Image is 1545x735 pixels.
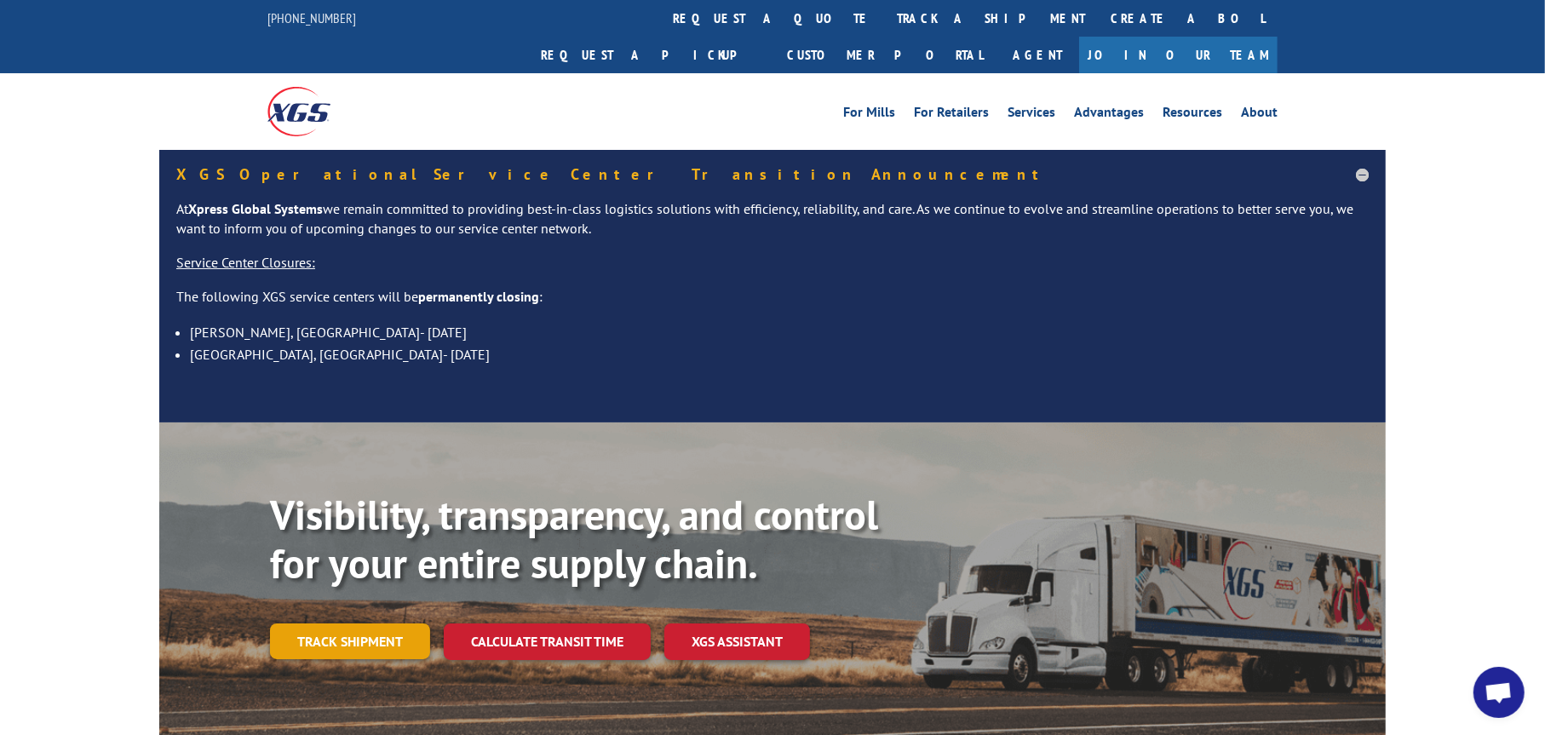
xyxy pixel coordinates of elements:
p: The following XGS service centers will be : [176,287,1369,321]
a: Open chat [1473,667,1525,718]
a: [PHONE_NUMBER] [267,9,356,26]
a: Join Our Team [1079,37,1278,73]
a: For Mills [843,106,895,124]
b: Visibility, transparency, and control for your entire supply chain. [270,488,878,590]
a: For Retailers [914,106,989,124]
a: Customer Portal [774,37,996,73]
a: Advantages [1074,106,1144,124]
li: [PERSON_NAME], [GEOGRAPHIC_DATA]- [DATE] [190,321,1369,343]
u: Service Center Closures: [176,254,315,271]
a: Services [1008,106,1055,124]
a: XGS ASSISTANT [664,623,810,660]
a: Calculate transit time [444,623,651,660]
a: Agent [996,37,1079,73]
a: About [1241,106,1278,124]
h5: XGS Operational Service Center Transition Announcement [176,167,1369,182]
a: Track shipment [270,623,430,659]
strong: permanently closing [418,288,539,305]
a: Resources [1163,106,1222,124]
a: Request a pickup [528,37,774,73]
li: [GEOGRAPHIC_DATA], [GEOGRAPHIC_DATA]- [DATE] [190,343,1369,365]
p: At we remain committed to providing best-in-class logistics solutions with efficiency, reliabilit... [176,199,1369,254]
strong: Xpress Global Systems [188,200,323,217]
